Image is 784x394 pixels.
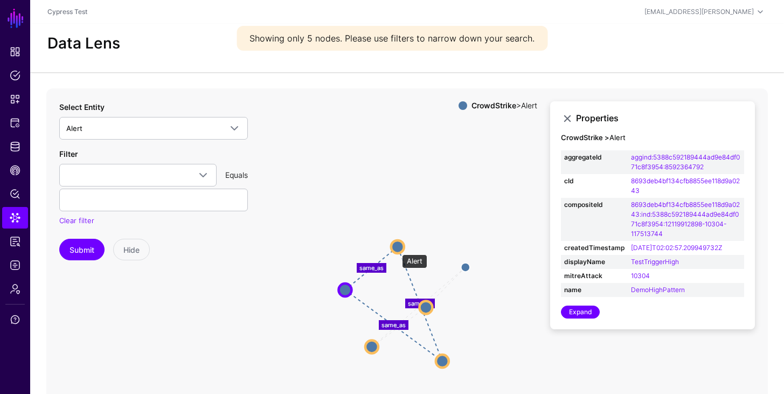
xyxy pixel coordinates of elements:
[359,264,384,272] text: same_as
[631,272,650,280] a: 10304
[2,278,28,300] a: Admin
[561,306,600,319] a: Expand
[471,101,516,110] strong: CrowdStrike
[2,88,28,110] a: Snippets
[2,207,28,229] a: Data Lens
[564,200,625,210] strong: compositeId
[631,244,722,252] a: [DATE]T02:02:57.209949732Z
[10,284,20,294] span: Admin
[631,258,679,266] a: TestTriggerHigh
[59,101,105,113] label: Select Entity
[59,148,78,160] label: Filter
[2,254,28,276] a: Logs
[6,6,25,30] a: SGNL
[10,314,20,325] span: Support
[10,117,20,128] span: Protected Systems
[564,271,625,281] strong: mitreAttack
[631,153,740,171] a: aggind:5388c592189444ad9e84df071c8f3954:8592364792
[402,254,427,268] div: Alert
[564,257,625,267] strong: displayName
[2,112,28,134] a: Protected Systems
[2,41,28,63] a: Dashboard
[10,70,20,81] span: Policies
[561,134,744,142] h4: Alert
[10,236,20,247] span: Reports
[564,176,625,186] strong: cId
[10,260,20,271] span: Logs
[10,165,20,176] span: CAEP Hub
[59,239,105,260] button: Submit
[47,8,87,16] a: Cypress Test
[10,141,20,152] span: Identity Data Fabric
[631,177,740,195] a: 8693deb4bf134cfb8855ee118d9a0243
[10,94,20,105] span: Snippets
[237,26,547,51] div: Showing only 5 nodes. Please use filters to narrow down your search.
[644,7,754,17] div: [EMAIL_ADDRESS][PERSON_NAME]
[2,183,28,205] a: Policy Lens
[2,231,28,252] a: Reports
[47,34,120,53] h2: Data Lens
[564,285,625,295] strong: name
[2,65,28,86] a: Policies
[408,300,432,307] text: same_as
[10,212,20,223] span: Data Lens
[10,189,20,199] span: Policy Lens
[631,201,740,238] a: 8693deb4bf134cfb8855ee118d9a0243:ind:5388c592189444ad9e84df071c8f3954:12119912898-10304-117513744
[221,169,252,181] div: Equals
[469,101,539,110] div: > Alert
[2,160,28,181] a: CAEP Hub
[564,243,625,253] strong: createdTimestamp
[631,286,685,294] a: DemoHighPattern
[59,216,94,225] a: Clear filter
[2,136,28,157] a: Identity Data Fabric
[10,46,20,57] span: Dashboard
[576,113,744,123] h3: Properties
[561,133,609,142] strong: CrowdStrike >
[564,153,625,162] strong: aggregateId
[113,239,150,260] button: Hide
[381,321,406,329] text: same_as
[66,124,82,133] span: Alert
